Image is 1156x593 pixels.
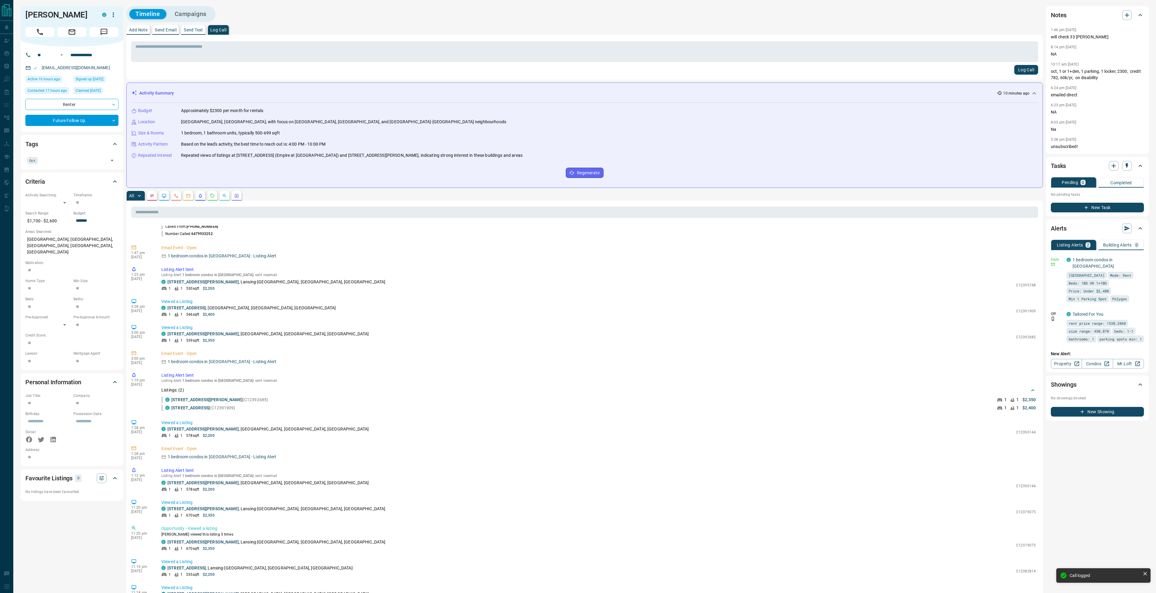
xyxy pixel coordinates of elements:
span: rent price range: 1530,2860 [1069,320,1126,326]
p: , Lansing-[GEOGRAPHIC_DATA], [GEOGRAPHIC_DATA], [GEOGRAPHIC_DATA] [167,565,353,571]
p: Off [1051,311,1063,317]
span: Beds: 1BD OR 1+1BD [1069,280,1107,286]
p: 1 [1016,397,1019,403]
p: 539 sqft [186,338,199,343]
p: 8:03 pm [DATE] [1051,120,1077,124]
p: Timeframe: [73,192,118,198]
p: 2 [1087,243,1089,247]
h2: Tasks [1051,161,1066,171]
p: Completed [1110,181,1132,185]
p: 11:19 pm [131,565,152,569]
p: [DATE] [131,456,152,460]
p: $2,200 [203,433,215,438]
p: 1:23 pm [131,272,152,277]
p: $2,250 [203,572,215,577]
p: C12391909 [1016,308,1036,314]
p: 11:20 pm [131,531,152,536]
a: [STREET_ADDRESS][PERSON_NAME] [171,397,243,402]
p: [DATE] [131,335,152,339]
p: 1:12 pm [131,473,152,478]
p: , Lansing-[GEOGRAPHIC_DATA], [GEOGRAPHIC_DATA], [GEOGRAPHIC_DATA] [167,506,385,512]
h2: Notes [1051,10,1067,20]
p: Beds: [25,296,70,302]
span: Call [25,27,54,37]
p: 1 [169,513,171,518]
h2: Criteria [25,177,45,186]
p: Credit Score: [25,333,118,338]
p: 670 sqft [186,546,199,551]
span: Signed up [DATE] [76,76,103,82]
p: C12390144 [1016,430,1036,435]
p: 1:28 pm [131,426,152,430]
p: [DATE] [131,309,152,313]
p: 0 [77,475,80,482]
p: 535 sqft [186,572,199,577]
p: 1 [1016,405,1019,411]
p: Email Event - Open [161,350,1036,357]
p: [DATE] [131,255,152,259]
p: 0 [1135,243,1138,247]
a: Property [1051,359,1082,369]
p: 1 [180,433,183,438]
p: C12395748 [1016,282,1036,288]
svg: Requests [210,193,215,198]
div: Listings: (2) [161,385,1036,396]
h2: Favourite Listings [25,473,73,483]
p: 1 bedroom condos in [GEOGRAPHIC_DATA] - Listing Alert [168,359,276,365]
p: 3:00 pm [131,330,152,335]
a: Condos [1082,359,1113,369]
p: 1 [1004,397,1007,403]
p: 1 [169,338,171,343]
svg: Emails [186,193,191,198]
span: Price: Under $2,400 [1069,288,1109,294]
p: $2,200 [203,286,215,291]
div: Call logged [1070,573,1140,578]
h2: Personal Information [25,377,81,387]
p: 5:28 pm [131,305,152,309]
p: $2,400 [203,312,215,317]
p: Called From: [161,224,218,229]
div: Tasks [1051,159,1144,173]
p: No showings booked [1051,395,1144,401]
span: bathrooms: 1 [1069,336,1094,342]
p: Listing Alert Sent [161,372,1036,379]
div: Renter [25,99,118,110]
p: Listings: ( 2 ) [161,387,184,393]
p: [DATE] [131,277,152,281]
p: Number Called: [161,231,213,237]
div: condos.ca [161,306,166,310]
p: 1:19 pm [131,378,152,382]
p: No listings have been favourited [25,489,118,495]
p: Listing Alert : - sent via email [161,379,1036,383]
div: Future Follow Up [25,115,118,126]
p: 0 [1082,180,1084,185]
p: 1 bedroom condos in [GEOGRAPHIC_DATA] - Listing Alert [168,253,276,259]
p: Email Event - Open [161,446,1036,452]
p: 1 [169,487,171,492]
p: NA [1051,109,1144,115]
p: oct, 1 or 1+den, 1 parking, 1 locker, 2300, credit 782, 60k/yr, on disability [1051,68,1144,81]
p: 670 sqft [186,513,199,518]
p: 1 [169,312,171,317]
p: Listing Alert Sent [161,266,1036,273]
button: New Task [1051,203,1144,212]
p: Possession Date: [73,411,118,417]
a: [STREET_ADDRESS][PERSON_NAME] [167,540,239,544]
a: [STREET_ADDRESS][PERSON_NAME] [167,331,239,336]
p: $1,700 - $2,600 [25,216,70,226]
p: [PERSON_NAME] viewed this listing 3 times [161,532,1036,537]
a: [STREET_ADDRESS][PERSON_NAME] [167,480,239,485]
p: $2,350 [203,338,215,343]
svg: Email [1051,262,1055,266]
p: Company: [73,393,118,398]
p: [DATE] [131,569,152,573]
p: $2,350 [203,546,215,551]
a: Tailored For You [1073,312,1103,317]
a: [STREET_ADDRESS] [167,305,206,310]
span: Message [89,27,118,37]
p: C12390144 [1016,483,1036,489]
p: Pre-Approval Amount: [73,314,118,320]
h1: [PERSON_NAME] [25,10,93,20]
span: 1 bedroom condos in [GEOGRAPHIC_DATA] [182,273,253,277]
p: 8:14 pm [DATE] [1051,45,1077,49]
